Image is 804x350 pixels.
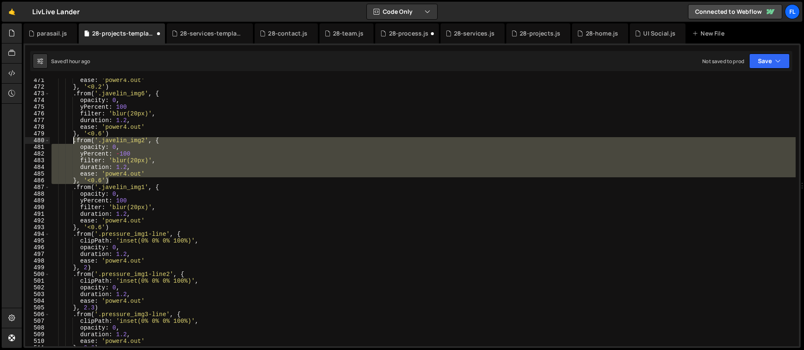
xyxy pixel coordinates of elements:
[367,4,437,19] button: Code Only
[37,29,67,38] div: parasail.js
[25,238,50,244] div: 495
[25,197,50,204] div: 489
[25,130,50,137] div: 479
[25,104,50,110] div: 475
[25,77,50,84] div: 471
[25,231,50,238] div: 494
[268,29,307,38] div: 28-contact.js
[25,264,50,271] div: 499
[25,251,50,258] div: 497
[586,29,618,38] div: 28-home.js
[25,184,50,191] div: 487
[25,144,50,151] div: 481
[25,291,50,298] div: 503
[25,331,50,338] div: 509
[25,110,50,117] div: 476
[520,29,560,38] div: 28-projects.js
[333,29,364,38] div: 28-team.js
[702,58,744,65] div: Not saved to prod
[25,191,50,197] div: 488
[25,318,50,324] div: 507
[25,258,50,264] div: 498
[25,84,50,90] div: 472
[749,54,790,69] button: Save
[32,7,80,17] div: LivLive Lander
[2,2,22,22] a: 🤙
[25,271,50,278] div: 500
[25,298,50,304] div: 504
[25,304,50,311] div: 505
[92,29,155,38] div: 28-projects-template.js
[51,58,90,65] div: Saved
[692,29,727,38] div: New File
[25,311,50,318] div: 506
[25,124,50,130] div: 478
[66,58,90,65] div: 1 hour ago
[25,90,50,97] div: 473
[25,171,50,177] div: 485
[25,211,50,217] div: 491
[25,204,50,211] div: 490
[785,4,800,19] a: Fl
[454,29,495,38] div: 28-services.js
[389,29,429,38] div: 28-process.js
[25,97,50,104] div: 474
[25,157,50,164] div: 483
[25,217,50,224] div: 492
[643,29,675,38] div: UI Social.js
[25,278,50,284] div: 501
[688,4,782,19] a: Connected to Webflow
[25,224,50,231] div: 493
[25,324,50,331] div: 508
[25,151,50,157] div: 482
[25,284,50,291] div: 502
[25,177,50,184] div: 486
[25,244,50,251] div: 496
[25,117,50,124] div: 477
[25,164,50,171] div: 484
[180,29,243,38] div: 28-services-template.js
[25,137,50,144] div: 480
[25,338,50,345] div: 510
